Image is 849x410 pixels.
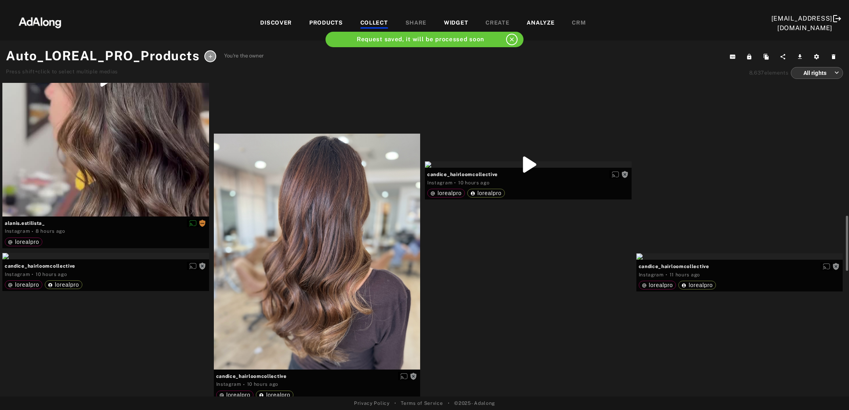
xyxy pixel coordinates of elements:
div: Request saved, it will be processed soon [341,35,500,44]
span: • [394,400,396,407]
div: lorealpro [259,392,290,398]
div: lorealpro [8,239,39,245]
i: close [508,36,515,43]
div: CRM [572,19,586,28]
span: Rights not requested [410,373,417,379]
div: COLLECT [360,19,388,28]
button: Enable diffusion on this media [187,262,199,270]
span: · [666,272,668,278]
div: lorealpro [219,392,251,398]
button: Settings [809,51,826,62]
div: ANALYZE [527,19,554,28]
div: WIDGET [444,19,468,28]
div: DISCOVER [260,19,292,28]
time: 2025-08-19T22:07:11.000Z [247,381,278,387]
button: Share [776,51,793,62]
span: lorealpro [438,190,462,196]
span: candice_hairloomcollective [216,373,418,380]
span: lorealpro [55,282,79,288]
button: Enable diffusion on this media [609,170,621,178]
span: · [32,271,34,278]
span: alanis.estilista_ [5,220,207,227]
div: Instagram [5,271,30,278]
span: Rights requested [199,220,206,226]
span: 8,637 [749,70,765,76]
div: lorealpro [681,282,713,288]
button: Copy collection ID [725,51,742,62]
time: 2025-08-19T23:53:51.000Z [36,228,65,234]
time: 2025-08-19T22:07:11.000Z [36,272,67,277]
button: Enable diffusion on this media [398,372,410,380]
div: Instagram [5,228,30,235]
a: Privacy Policy [354,400,390,407]
span: candice_hairloomcollective [427,171,629,178]
span: Rights not requested [832,263,839,269]
button: Delete this collection [826,51,843,62]
button: Lock from editing [742,51,759,62]
a: Terms of Service [401,400,443,407]
span: · [243,381,245,388]
span: lorealpro [478,190,502,196]
div: CREATE [485,19,509,28]
button: Download [793,51,810,62]
span: lorealpro [227,392,251,398]
div: Instagram [639,271,664,278]
span: © 2025 - Adalong [454,400,495,407]
button: Disable diffusion on this media [187,219,199,227]
div: SHARE [405,19,427,28]
div: lorealpro [430,190,462,196]
div: Instagram [216,381,241,388]
div: Widget de chat [809,372,849,410]
span: lorealpro [15,239,39,245]
span: candice_hairloomcollective [5,262,207,270]
div: elements [749,69,789,77]
div: lorealpro [48,282,79,287]
div: All rights [798,62,839,83]
button: Enable diffusion on this media [820,262,832,270]
span: • [448,400,450,407]
span: candice_hairloomcollective [639,263,841,270]
h1: Auto_LOREAL_PRO_Products [6,46,200,65]
div: lorealpro [642,282,673,288]
span: lorealpro [649,282,673,288]
img: 63233d7d88ed69de3c212112c67096b6.png [5,10,75,34]
span: You're the owner [224,52,264,60]
time: 2025-08-19T22:07:11.000Z [458,180,489,186]
div: lorealpro [470,190,502,196]
div: Instagram [427,179,452,186]
span: Rights not requested [199,263,206,268]
time: 2025-08-19T21:34:49.000Z [670,272,700,278]
button: Duplicate collection [759,51,776,62]
div: Press shift+click to select multiple medias [6,68,264,76]
span: lorealpro [266,392,290,398]
div: lorealpro [8,282,39,287]
span: lorealpro [15,282,39,288]
span: lorealpro [689,282,713,288]
span: · [32,228,34,235]
span: Rights not requested [621,171,628,177]
div: PRODUCTS [309,19,343,28]
iframe: Chat Widget [809,372,849,410]
div: [EMAIL_ADDRESS][DOMAIN_NAME] [771,14,833,33]
span: · [454,180,456,186]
